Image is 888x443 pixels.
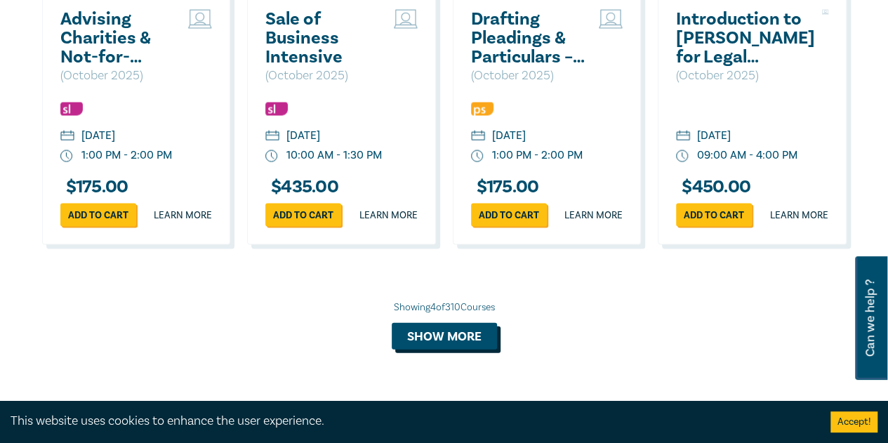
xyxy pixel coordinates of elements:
[265,204,341,227] a: Add to cart
[676,204,752,227] a: Add to cart
[471,131,485,143] img: calendar
[188,10,212,29] img: Live Stream
[286,147,382,164] div: 10:00 AM - 1:30 PM
[697,128,731,144] div: [DATE]
[265,10,387,67] a: Sale of Business Intensive
[676,10,815,67] a: Introduction to [PERSON_NAME] for Legal Support Staff ([DATE])
[154,209,212,223] a: Learn more
[60,103,83,116] img: Substantive Law
[676,178,750,197] h3: $ 450.00
[492,147,583,164] div: 1:00 PM - 2:00 PM
[471,204,547,227] a: Add to cart
[359,209,418,223] a: Learn more
[265,131,279,143] img: calendar
[81,147,172,164] div: 1:00 PM - 2:00 PM
[394,10,418,29] img: Live Stream
[60,178,128,197] h3: $ 175.00
[770,209,828,223] a: Learn more
[60,150,73,163] img: watch
[471,178,539,197] h3: $ 175.00
[60,67,182,85] p: ( October 2025 )
[471,67,592,85] p: ( October 2025 )
[286,128,320,144] div: [DATE]
[676,150,689,163] img: watch
[265,103,288,116] img: Substantive Law
[599,10,623,29] img: Live Stream
[392,323,497,350] button: Show more
[265,150,278,163] img: watch
[60,204,136,227] a: Add to cart
[697,147,797,164] div: 09:00 AM - 4:00 PM
[564,209,623,223] a: Learn more
[822,10,828,15] img: Live Stream
[471,10,592,67] a: Drafting Pleadings & Particulars – Tips & Traps
[492,128,526,144] div: [DATE]
[265,178,338,197] h3: $ 435.00
[676,67,815,85] p: ( October 2025 )
[676,131,690,143] img: calendar
[81,128,115,144] div: [DATE]
[11,412,809,430] div: This website uses cookies to enhance the user experience.
[60,131,74,143] img: calendar
[830,411,877,432] button: Accept cookies
[471,103,493,116] img: Professional Skills
[471,150,484,163] img: watch
[863,265,877,371] span: Can we help ?
[42,300,847,315] div: Showing 4 of 310 Courses
[60,10,182,67] a: Advising Charities & Not-for-Profits – Legal Structures, Compliance & Risk Management
[265,67,387,85] p: ( October 2025 )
